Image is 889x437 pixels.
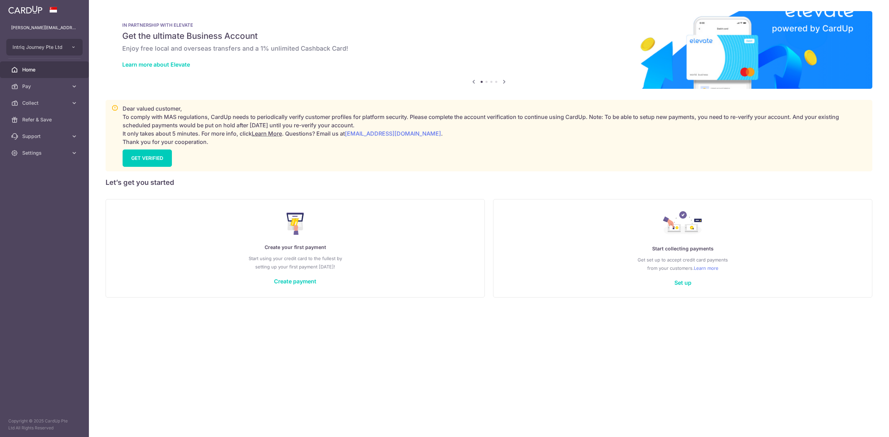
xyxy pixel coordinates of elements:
[22,133,68,140] span: Support
[11,24,78,31] p: [PERSON_NAME][EMAIL_ADDRESS][DOMAIN_NAME]
[345,130,441,137] a: [EMAIL_ADDRESS][DOMAIN_NAME]
[122,31,856,42] h5: Get the ultimate Business Account
[22,66,68,73] span: Home
[6,39,83,55] button: Intriq Journey Pte Ltd
[123,149,172,167] a: GET VERIFIED
[674,279,691,286] a: Set up
[106,177,872,188] h5: Let’s get you started
[252,130,282,137] a: Learn More
[8,6,42,14] img: CardUp
[122,44,856,53] h6: Enjoy free local and overseas transfers and a 1% unlimited Cashback Card!
[663,211,703,236] img: Collect Payment
[507,245,858,253] p: Start collecting payments
[22,116,68,123] span: Refer & Save
[120,243,471,251] p: Create your first payment
[122,61,190,68] a: Learn more about Elevate
[123,104,866,146] p: Dear valued customer, To comply with MAS regulations, CardUp needs to periodically verify custome...
[22,100,68,106] span: Collect
[694,264,718,272] a: Learn more
[22,83,68,90] span: Pay
[106,11,872,89] img: Renovation banner
[274,278,316,285] a: Create payment
[13,44,64,51] span: Intriq Journey Pte Ltd
[507,256,858,272] p: Get set up to accept credit card payments from your customers.
[22,149,68,156] span: Settings
[120,254,471,271] p: Start using your credit card to the fullest by setting up your first payment [DATE]!
[286,213,304,235] img: Make Payment
[122,22,856,28] p: IN PARTNERSHIP WITH ELEVATE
